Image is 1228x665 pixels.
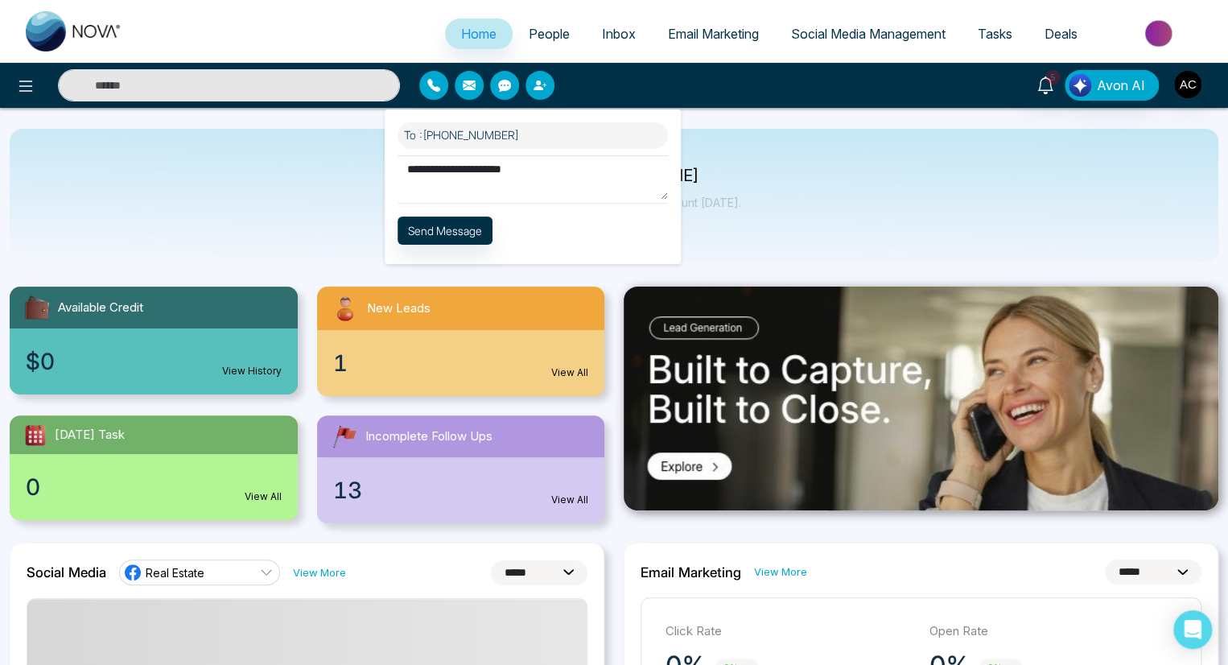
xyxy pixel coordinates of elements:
a: View All [551,366,588,380]
a: 5 [1026,70,1065,98]
a: View More [293,565,346,580]
a: View More [754,564,807,580]
button: Avon AI [1065,70,1159,101]
img: Lead Flow [1069,74,1091,97]
a: Home [445,19,513,49]
span: Available Credit [58,299,143,317]
span: People [529,26,570,42]
a: View All [245,489,282,504]
span: Social Media Management [791,26,946,42]
span: Tasks [978,26,1012,42]
a: Tasks [962,19,1028,49]
span: Avon AI [1097,76,1145,95]
a: Incomplete Follow Ups13View All [307,415,615,523]
span: 13 [333,473,362,507]
a: Inbox [586,19,652,49]
a: Deals [1028,19,1094,49]
a: View All [551,493,588,507]
span: Incomplete Follow Ups [365,427,492,446]
h6: To : [PHONE_NUMBER] [398,122,668,149]
span: Deals [1045,26,1078,42]
img: Market-place.gif [1102,15,1218,52]
span: New Leads [367,299,431,318]
a: People [513,19,586,49]
a: View History [222,364,282,378]
span: Home [461,26,497,42]
span: 1 [333,346,348,380]
span: 5 [1045,70,1060,85]
a: New Leads1View All [307,287,615,396]
h2: Social Media [27,564,106,580]
h2: Email Marketing [641,564,741,580]
img: followUps.svg [330,422,359,451]
button: Send Message [398,217,492,245]
span: Email Marketing [668,26,759,42]
span: $0 [26,345,55,378]
img: todayTask.svg [23,422,48,448]
p: Open Rate [929,622,1177,641]
img: Nova CRM Logo [26,11,122,52]
img: User Avatar [1174,71,1201,98]
span: Real Estate [146,565,204,580]
p: Click Rate [666,622,913,641]
img: newLeads.svg [330,293,361,324]
img: availableCredit.svg [23,293,52,322]
span: Inbox [602,26,636,42]
a: Email Marketing [652,19,775,49]
span: 0 [26,470,40,504]
span: [DATE] Task [55,426,125,444]
img: . [624,287,1218,510]
div: Open Intercom Messenger [1173,610,1212,649]
a: Social Media Management [775,19,962,49]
